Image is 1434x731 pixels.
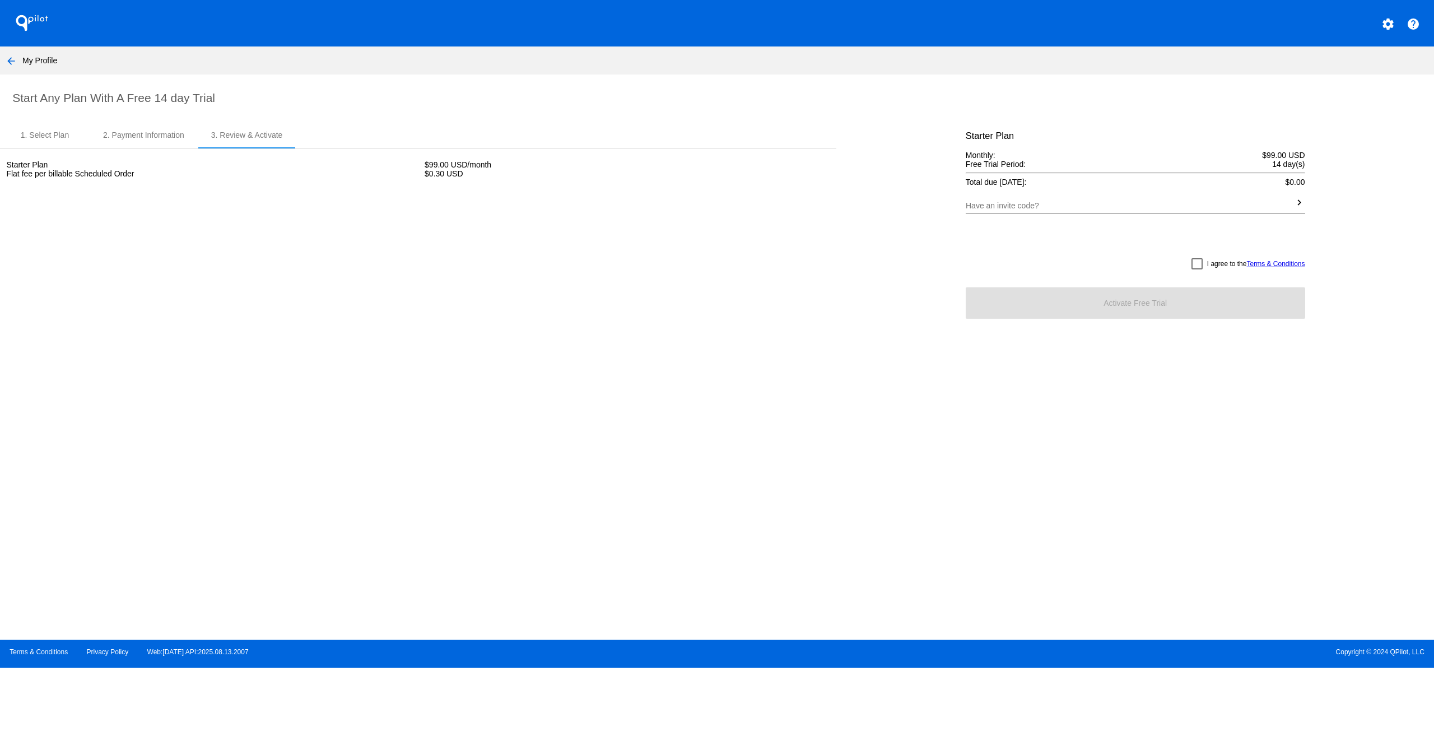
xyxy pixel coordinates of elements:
a: Terms & Conditions [1246,260,1305,268]
input: Have an invite code? [966,202,1293,211]
div: $0.30 USD [418,169,837,178]
div: 2. Payment Information [103,131,184,139]
mat-icon: keyboard_arrow_right [1293,196,1305,209]
span: Activate Free Trial [1104,299,1167,308]
span: Copyright © 2024 QPilot, LLC [727,648,1424,656]
div: Total due [DATE]: [966,178,1305,187]
a: Web:[DATE] API:2025.08.13.2007 [147,648,249,656]
mat-icon: arrow_back [4,54,18,68]
div: $99.00 USD/month [418,160,837,169]
h1: QPilot [10,12,54,34]
span: 14 day(s) [1272,160,1305,169]
div: 1. Select Plan [21,131,69,139]
button: Activate Free Trial [966,287,1305,319]
span: $99.00 USD [1262,151,1305,160]
mat-icon: settings [1381,17,1395,31]
div: Monthly: [966,151,1305,160]
mat-icon: help [1407,17,1420,31]
div: Free Trial Period: [966,160,1305,169]
h3: Starter Plan [966,131,1305,141]
div: 3. Review & Activate [211,131,283,139]
a: Terms & Conditions [10,648,68,656]
span: $0.00 [1285,178,1305,187]
h2: Start Any Plan With A Free 14 day Trial [12,91,1424,105]
a: Privacy Policy [87,648,129,656]
span: I agree to the [1207,257,1305,271]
